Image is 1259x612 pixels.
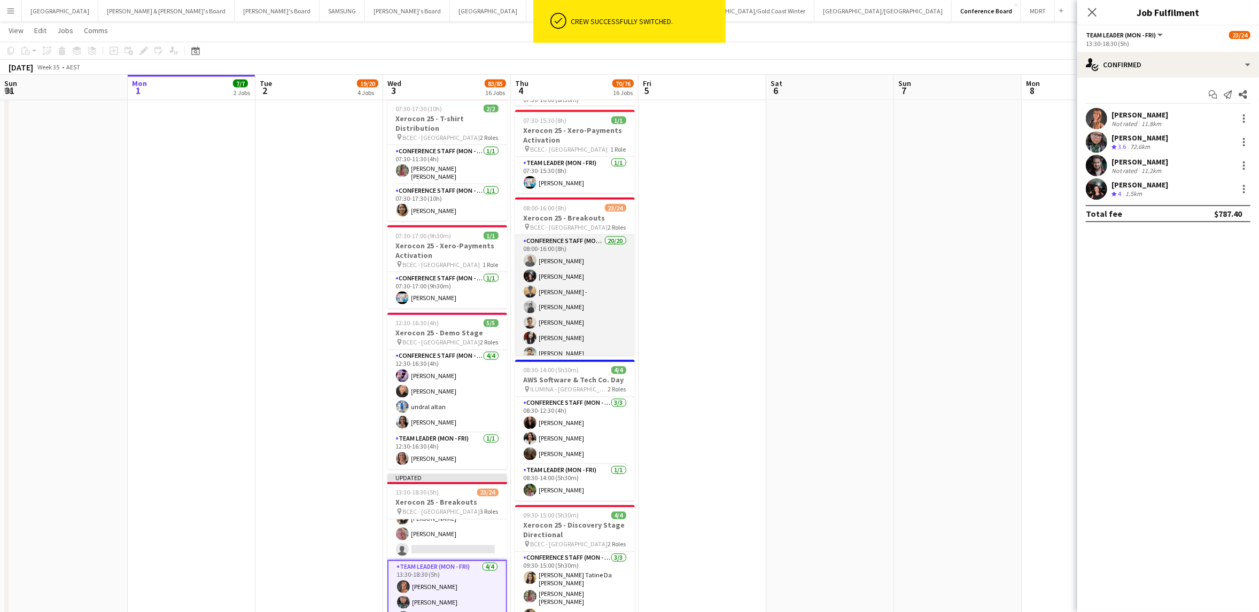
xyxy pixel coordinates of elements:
div: Crew successfully switched. [571,17,721,26]
span: Comms [84,26,108,35]
span: 7/7 [233,80,248,88]
span: BCEC - [GEOGRAPHIC_DATA] [403,339,480,347]
span: 07:30-15:30 (8h) [524,116,567,124]
span: Edit [34,26,46,35]
span: 2 Roles [608,386,626,394]
app-card-role: Team Leader (Mon - Fri)1/112:30-16:30 (4h)[PERSON_NAME] [387,433,507,469]
app-card-role: Team Leader (Mon - Fri)1/107:30-15:30 (8h)[PERSON_NAME] [515,157,635,193]
div: 11.2km [1139,167,1163,175]
h3: Xerocon 25 - T-shirt Distribution [387,114,507,133]
div: Confirmed [1077,52,1259,77]
app-card-role: Conference Staff (Mon - Fri)1/107:30-17:30 (10h)[PERSON_NAME] [387,185,507,221]
a: Comms [80,23,112,37]
div: 16 Jobs [485,89,506,97]
app-job-card: 08:30-14:00 (5h30m)4/4AWS Software & Tech Co. Day ILUMINA - [GEOGRAPHIC_DATA]2 RolesConference St... [515,360,635,501]
app-card-role: Team Leader (Mon - Fri)1/108:30-14:00 (5h30m)[PERSON_NAME] [515,465,635,501]
app-job-card: 07:30-17:00 (9h30m)1/1Xerocon 25 - Xero-Payments Activation BCEC - [GEOGRAPHIC_DATA]1 RoleConfere... [387,225,507,309]
span: 2 [258,84,272,97]
button: SAMSUNG [320,1,365,21]
span: 31 [3,84,17,97]
button: Conference Board [952,1,1021,21]
div: [PERSON_NAME] [1112,133,1168,143]
span: 1/1 [611,116,626,124]
span: 6 [769,84,782,97]
span: 4/4 [611,366,626,374]
span: 1 Role [611,145,626,153]
span: 3 Roles [480,508,499,516]
span: 3 [386,84,401,97]
span: 5/5 [484,319,499,327]
span: 4 [514,84,529,97]
span: 08:00-16:00 (8h) [524,204,567,212]
div: 4 Jobs [358,89,378,97]
span: View [9,26,24,35]
a: Edit [30,23,51,37]
span: 12:30-16:30 (4h) [396,319,439,327]
span: BCEC - [GEOGRAPHIC_DATA] [403,508,480,516]
span: 2 Roles [608,540,626,548]
span: 7 [897,84,911,97]
button: [GEOGRAPHIC_DATA]/[GEOGRAPHIC_DATA] [814,1,952,21]
div: [DATE] [9,62,33,73]
div: AEST [66,63,80,71]
span: Fri [643,79,651,88]
span: Jobs [57,26,73,35]
span: BCEC - [GEOGRAPHIC_DATA] [531,223,608,231]
h3: Xerocon 25 - Xero-Payments Activation [387,241,507,260]
span: 8 [1024,84,1040,97]
button: [PERSON_NAME]'s Board [235,1,320,21]
span: Wed [387,79,401,88]
app-job-card: 08:00-16:00 (8h)23/24Xerocon 25 - Breakouts BCEC - [GEOGRAPHIC_DATA]2 RolesConference Staff (Mon ... [515,198,635,356]
h3: Xerocon 25 - Breakouts [515,213,635,223]
span: 23/24 [605,204,626,212]
div: 11.8km [1139,120,1163,128]
div: Total fee [1086,208,1122,219]
span: Week 35 [35,63,62,71]
a: View [4,23,28,37]
span: 07:30-17:30 (10h) [396,105,442,113]
app-card-role: Conference Staff (Mon - Fri)1/107:30-17:00 (9h30m)[PERSON_NAME] [387,272,507,309]
app-card-role: Conference Staff (Mon - Fri)4/412:30-16:30 (4h)[PERSON_NAME][PERSON_NAME]undral altan[PERSON_NAME] [387,350,507,433]
span: 19/20 [357,80,378,88]
span: 09:30-15:00 (5h30m) [524,512,579,520]
span: 1 [130,84,147,97]
span: Sat [771,79,782,88]
a: Jobs [53,23,77,37]
h3: Xerocon 25 - Xero-Payments Activation [515,125,635,145]
span: 3.6 [1118,143,1126,151]
span: 2 Roles [480,339,499,347]
app-job-card: 12:30-16:30 (4h)5/5Xerocon 25 - Demo Stage BCEC - [GEOGRAPHIC_DATA]2 RolesConference Staff (Mon -... [387,313,507,469]
app-job-card: 07:30-15:30 (8h)1/1Xerocon 25 - Xero-Payments Activation BCEC - [GEOGRAPHIC_DATA]1 RoleTeam Leade... [515,110,635,193]
button: [GEOGRAPHIC_DATA] [450,1,526,21]
span: 2/2 [484,105,499,113]
span: 07:30-17:00 (9h30m) [396,232,452,240]
span: Mon [132,79,147,88]
div: Not rated [1112,167,1139,175]
h3: Xerocon 25 - Breakouts [387,498,507,507]
h3: Job Fulfilment [1077,5,1259,19]
span: 70/76 [612,80,634,88]
span: BCEC - [GEOGRAPHIC_DATA] [403,134,480,142]
button: [PERSON_NAME]'s Board [526,1,611,21]
div: 72.6km [1128,143,1152,152]
div: [PERSON_NAME] [1112,180,1168,190]
span: Team Leader (Mon - Fri) [1086,31,1156,39]
app-job-card: 07:30-17:30 (10h)2/2Xerocon 25 - T-shirt Distribution BCEC - [GEOGRAPHIC_DATA]2 RolesConference S... [387,98,507,221]
span: 23/24 [1229,31,1250,39]
span: 83/85 [485,80,506,88]
div: 1.5km [1123,190,1144,199]
span: 4 [1118,190,1121,198]
app-card-role: Conference Staff (Mon - Fri)3/308:30-12:30 (4h)[PERSON_NAME][PERSON_NAME][PERSON_NAME] [515,397,635,465]
button: [GEOGRAPHIC_DATA] [22,1,98,21]
span: 5 [641,84,651,97]
button: MDRT [1021,1,1055,21]
div: Updated [387,474,507,482]
button: [PERSON_NAME] & [PERSON_NAME]'s Board [98,1,235,21]
div: 2 Jobs [234,89,250,97]
div: $787.40 [1214,208,1242,219]
app-card-role: Team Leader (Mon - Fri)1/107:30-16:00 (8h30m) [515,86,635,122]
